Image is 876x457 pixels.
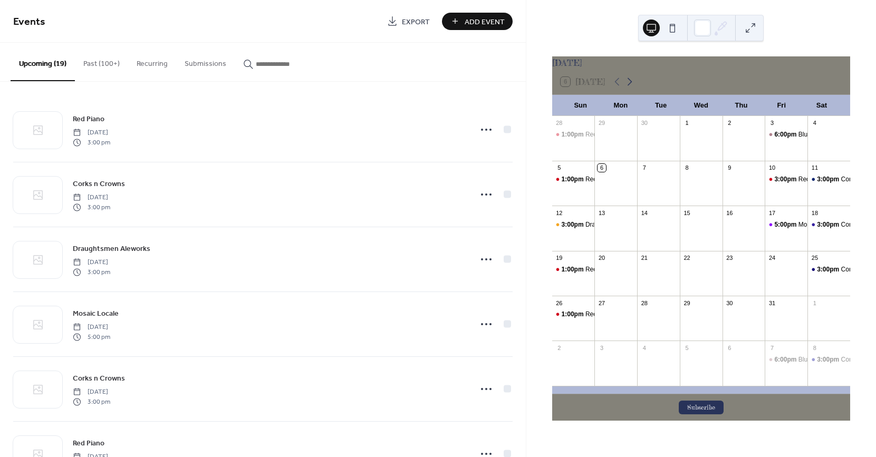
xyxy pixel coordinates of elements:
span: 3:00 pm [73,267,110,277]
div: Blue Owl [765,130,807,139]
div: 23 [726,254,734,262]
span: [DATE] [73,258,110,267]
div: 9 [726,164,734,172]
div: Red Piano [585,265,615,274]
span: Export [402,16,430,27]
div: 28 [640,299,648,307]
button: Upcoming (19) [11,43,75,81]
div: Wed [681,95,721,116]
button: Submissions [176,43,235,80]
div: 1 [811,299,819,307]
div: 12 [555,209,563,217]
button: Past (100+) [75,43,128,80]
div: 8 [811,344,819,352]
div: 11 [811,164,819,172]
span: [DATE] [73,323,110,332]
div: 13 [598,209,605,217]
div: 7 [640,164,648,172]
a: Corks n Crowns [73,372,125,384]
div: 30 [640,119,648,127]
a: Export [379,13,438,30]
div: 15 [683,209,691,217]
div: Red Piano [798,175,828,184]
div: Mosaic Locale [798,220,839,229]
button: Add Event [442,13,513,30]
span: Corks n Crowns [73,373,125,384]
span: Add Event [465,16,505,27]
div: Corks n Crowns [807,265,850,274]
div: Red Piano [765,175,807,184]
span: 5:00pm [774,220,798,229]
div: 18 [811,209,819,217]
div: 4 [640,344,648,352]
button: Recurring [128,43,176,80]
span: Events [13,12,45,32]
div: 21 [640,254,648,262]
span: Red Piano [73,438,104,449]
div: 31 [768,299,776,307]
div: 29 [598,119,605,127]
div: 5 [683,344,691,352]
div: 14 [640,209,648,217]
div: 24 [768,254,776,262]
span: 6:00pm [774,130,798,139]
span: 6:00pm [774,355,798,364]
div: Sun [561,95,601,116]
a: Red Piano [73,113,104,125]
div: 4 [811,119,819,127]
div: Corks n Crowns [807,220,850,229]
span: 3:00pm [817,175,841,184]
div: Red Piano [552,265,595,274]
span: 3:00 pm [73,202,110,212]
span: 5:00 pm [73,332,110,342]
div: Mosaic Locale [765,220,807,229]
div: 6 [598,164,605,172]
div: 10 [768,164,776,172]
div: Red Piano [552,310,595,319]
span: 3:00pm [817,265,841,274]
div: 17 [768,209,776,217]
div: 3 [598,344,605,352]
div: 2 [555,344,563,352]
a: Corks n Crowns [73,178,125,190]
span: [DATE] [73,387,110,397]
span: Mosaic Locale [73,308,119,319]
div: 25 [811,254,819,262]
div: 19 [555,254,563,262]
div: Blue Owl [798,130,824,139]
div: 16 [726,209,734,217]
span: 3:00 pm [73,397,110,406]
div: Red Piano [585,310,615,319]
span: [DATE] [73,128,110,138]
span: 1:00pm [562,310,585,319]
div: 1 [683,119,691,127]
button: Subscribe [679,401,724,414]
div: Tue [641,95,681,116]
div: 5 [555,164,563,172]
a: Red Piano [73,437,104,449]
div: Corks n Crowns [807,175,850,184]
div: Draughtsmen Aleworks [552,220,595,229]
div: Draughtsmen Aleworks [585,220,650,229]
span: Corks n Crowns [73,179,125,190]
div: 3 [768,119,776,127]
div: 30 [726,299,734,307]
div: Sat [802,95,842,116]
div: Red Piano [585,130,615,139]
div: 6 [726,344,734,352]
span: 3:00pm [774,175,798,184]
div: 8 [683,164,691,172]
span: Draughtsmen Aleworks [73,244,150,255]
div: Thu [721,95,761,116]
span: 1:00pm [562,175,585,184]
span: Red Piano [73,114,104,125]
span: 3:00pm [562,220,585,229]
div: 7 [768,344,776,352]
a: Draughtsmen Aleworks [73,242,150,255]
div: 28 [555,119,563,127]
div: Corks n Crowns [807,355,850,364]
span: [DATE] [73,193,110,202]
div: 29 [683,299,691,307]
span: 3:00 pm [73,138,110,147]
